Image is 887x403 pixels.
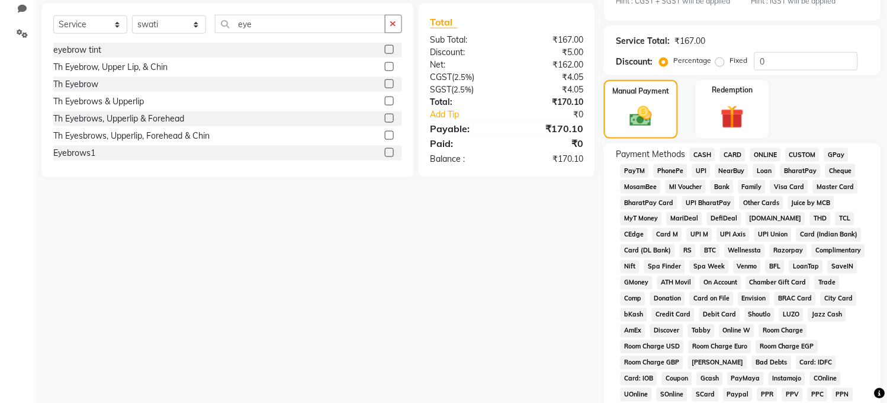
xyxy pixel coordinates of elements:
[53,113,184,125] div: Th Eyebrows, Upperlip & Forehead
[690,292,734,306] span: Card on File
[745,308,775,322] span: Shoutlo
[782,388,803,402] span: PPV
[422,84,507,96] div: ( )
[650,292,685,306] span: Donation
[616,56,653,68] div: Discount:
[422,96,507,108] div: Total:
[700,276,741,290] span: On Account
[621,260,639,274] span: Nift
[667,212,702,226] span: MariDeal
[422,71,507,84] div: ( )
[796,228,862,242] span: Card (Indian Bank)
[621,356,683,370] span: Room Charge GBP
[689,340,751,354] span: Room Charge Euro
[810,212,831,226] span: THD
[821,292,857,306] span: City Card
[750,148,781,162] span: ONLINE
[680,244,696,258] span: RS
[215,15,385,33] input: Search or Scan
[697,372,723,386] span: Gcash
[770,244,807,258] span: Razorpay
[422,121,507,136] div: Payable:
[650,324,683,338] span: Discover
[828,260,857,274] span: SaveIN
[507,136,592,151] div: ₹0
[454,85,472,94] span: 2.5%
[740,196,783,210] span: Other Cards
[774,292,816,306] span: BRAC Card
[621,324,645,338] span: AmEx
[759,324,807,338] span: Room Charge
[813,180,858,194] span: Master Card
[753,164,776,178] span: Loan
[507,59,592,71] div: ₹162.00
[653,228,682,242] span: Card M
[789,260,823,274] span: LoanTap
[507,96,592,108] div: ₹170.10
[833,388,853,402] span: PPN
[507,121,592,136] div: ₹170.10
[824,148,849,162] span: GPay
[770,180,808,194] span: Visa Card
[674,35,705,47] div: ₹167.00
[53,61,168,73] div: Th Eyebrow, Upper Lip, & Chin
[690,260,729,274] span: Spa Week
[754,228,792,242] span: UPI Union
[746,212,806,226] span: [DOMAIN_NAME]
[422,153,507,165] div: Balance :
[53,95,144,108] div: Th Eyebrows & Upperlip
[752,356,792,370] span: Bad Debts
[692,164,711,178] span: UPI
[657,276,695,290] span: ATH Movil
[699,308,740,322] span: Debit Card
[729,55,747,66] label: Fixed
[690,148,715,162] span: CASH
[657,388,687,402] span: SOnline
[613,86,670,97] label: Manual Payment
[712,85,753,95] label: Redemption
[53,78,98,91] div: Th Eyebrow
[692,388,719,402] span: SCard
[715,164,749,178] span: NearBuy
[621,164,649,178] span: PayTM
[757,388,777,402] span: PPR
[724,388,753,402] span: Paypal
[779,308,804,322] span: LUZO
[621,180,661,194] span: MosamBee
[422,136,507,151] div: Paid:
[796,356,837,370] span: Card: IDFC
[812,244,865,258] span: Complimentary
[682,196,735,210] span: UPI BharatPay
[521,108,592,121] div: ₹0
[688,324,715,338] span: Tabby
[687,228,712,242] span: UPI M
[53,147,95,159] div: Eyebrows1
[738,292,770,306] span: Envision
[662,372,692,386] span: Coupon
[507,71,592,84] div: ₹4.05
[652,308,695,322] span: Credit Card
[666,180,706,194] span: MI Voucher
[756,340,818,354] span: Room Charge EGP
[644,260,685,274] span: Spa Finder
[507,153,592,165] div: ₹170.10
[621,228,648,242] span: CEdge
[621,372,657,386] span: Card: IOB
[621,276,653,290] span: GMoney
[720,148,745,162] span: CARD
[738,180,766,194] span: Family
[422,59,507,71] div: Net:
[621,212,662,226] span: MyT Money
[688,356,747,370] span: [PERSON_NAME]
[700,244,720,258] span: BTC
[430,84,452,95] span: SGST
[786,148,820,162] span: CUSTOM
[53,130,210,142] div: Th Eyesbrows, Upperlip, Forehead & Chin
[780,164,821,178] span: BharatPay
[455,72,473,82] span: 2.5%
[717,228,750,242] span: UPI Axis
[728,372,764,386] span: PayMaya
[616,148,685,161] span: Payment Methods
[621,388,652,402] span: UOnline
[507,46,592,59] div: ₹5.00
